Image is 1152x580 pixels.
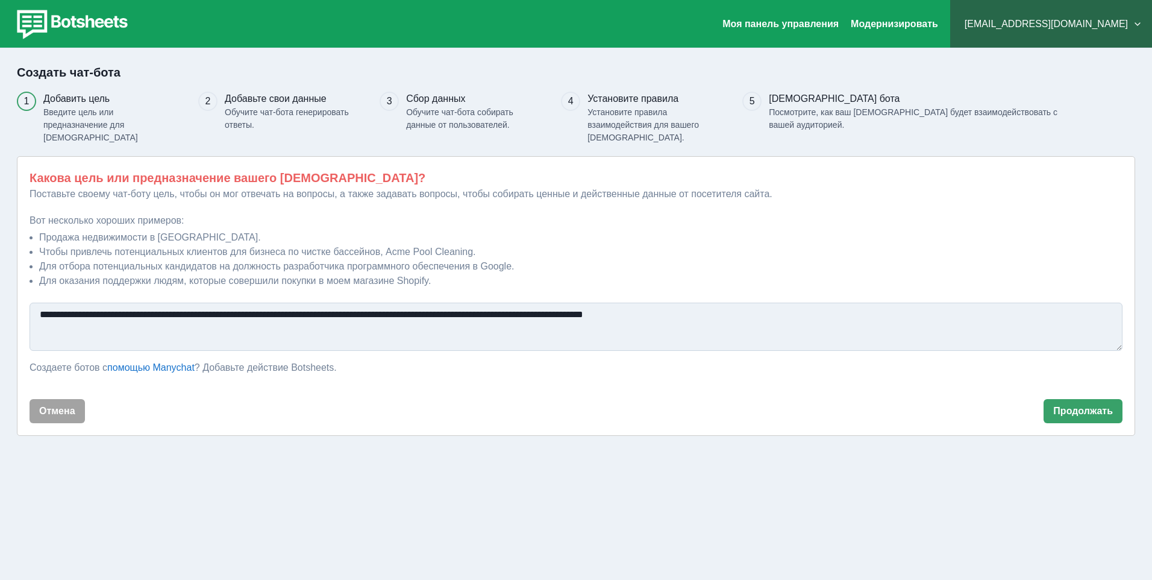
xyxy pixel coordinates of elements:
li: Продажа недвижимости в [GEOGRAPHIC_DATA]. [39,230,1122,245]
h3: Добавьте свои данные [225,92,354,106]
h3: Добавить цель [43,92,172,106]
h3: Сбор данных [406,92,535,106]
p: Создаете ботов с ? Добавьте действие Botsheets. [30,361,1122,375]
div: Прогресс [17,92,1135,144]
button: Продолжать [1044,399,1122,423]
button: [EMAIL_ADDRESS][DOMAIN_NAME] [960,12,1142,36]
a: Моя панель управления [722,19,839,29]
p: Поставьте своему чат-боту цель, чтобы он мог отвечать на вопросы, а также задавать вопросы, чтобы... [30,187,1122,201]
p: Установите правила взаимодействия для вашего [DEMOGRAPHIC_DATA]. [587,106,716,144]
p: Вот несколько хороших примеров: [30,213,1122,228]
li: Чтобы привлечь потенциальных клиентов для бизнеса по чистке бассейнов, Acme Pool Cleaning. [39,245,1122,259]
p: Обучите чат-бота генерировать ответы. [225,106,354,131]
p: Какова цель или предназначение вашего [DEMOGRAPHIC_DATA]? [30,169,1122,187]
a: помощью Manychat [107,362,195,373]
p: Посмотрите, как ваш [DEMOGRAPHIC_DATA] будет взаимодействовать с вашей аудиторией. [769,106,1063,131]
a: Модернизировать [851,19,938,29]
li: Для отбора потенциальных кандидатов на должность разработчика программного обеспечения в Google. [39,259,1122,274]
li: Для оказания поддержки людям, которые совершили покупки в моем магазине Shopify. [39,274,1122,288]
p: Обучите чат-бота собирать данные от пользователей. [406,106,535,131]
h2: Создать чат-бота [17,65,1135,80]
p: Введите цель или предназначение для [DEMOGRAPHIC_DATA] [43,106,172,144]
div: 4 [568,94,574,109]
button: Отмена [30,399,85,423]
div: 1 [24,94,30,109]
img: botsheets-logo.png [10,7,131,41]
div: 3 [387,94,392,109]
div: 5 [750,94,755,109]
div: 2 [205,94,211,109]
h3: [DEMOGRAPHIC_DATA] бота [769,92,1063,106]
h3: Установите правила [587,92,716,106]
